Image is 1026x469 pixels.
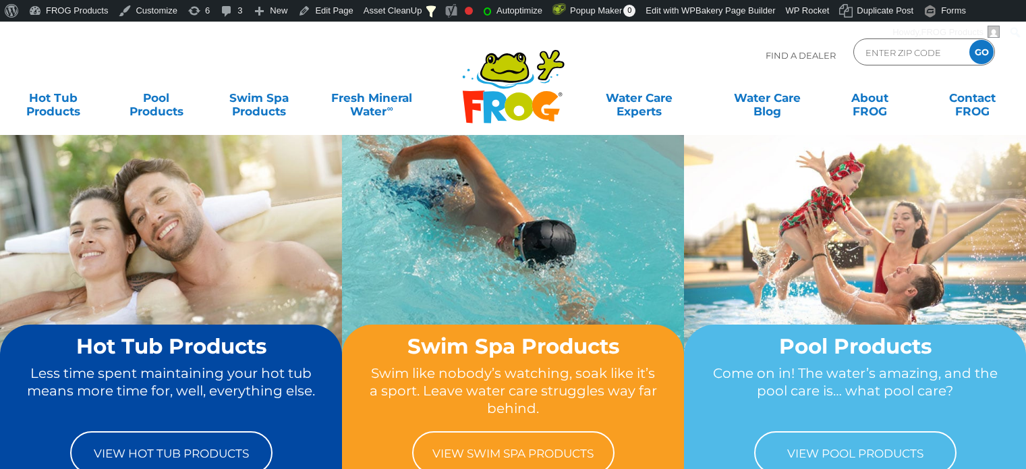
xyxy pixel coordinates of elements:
[830,84,909,111] a: AboutFROG
[969,40,994,64] input: GO
[623,5,635,17] span: 0
[766,38,836,72] p: Find A Dealer
[727,84,807,111] a: Water CareBlog
[368,335,658,358] h2: Swim Spa Products
[13,84,93,111] a: Hot TubProducts
[933,84,1013,111] a: ContactFROG
[864,43,955,62] input: Zip Code Form
[368,364,658,418] p: Swim like nobody’s watching, soak like it’s a sport. Leave water care struggles way far behind.
[26,364,316,418] p: Less time spent maintaining your hot tub means more time for, well, everything else.
[684,134,1026,390] img: home-banner-pool-short
[710,364,1000,418] p: Come on in! The water’s amazing, and the pool care is… what pool care?
[26,335,316,358] h2: Hot Tub Products
[219,84,299,111] a: Swim SpaProducts
[888,22,1005,43] a: Howdy,
[116,84,196,111] a: PoolProducts
[921,27,984,37] span: FROG Products
[465,7,473,15] div: Focus keyphrase not set
[387,103,393,113] sup: ∞
[322,84,422,111] a: Fresh MineralWater∞
[342,134,684,390] img: home-banner-swim-spa-short
[574,84,704,111] a: Water CareExperts
[710,335,1000,358] h2: Pool Products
